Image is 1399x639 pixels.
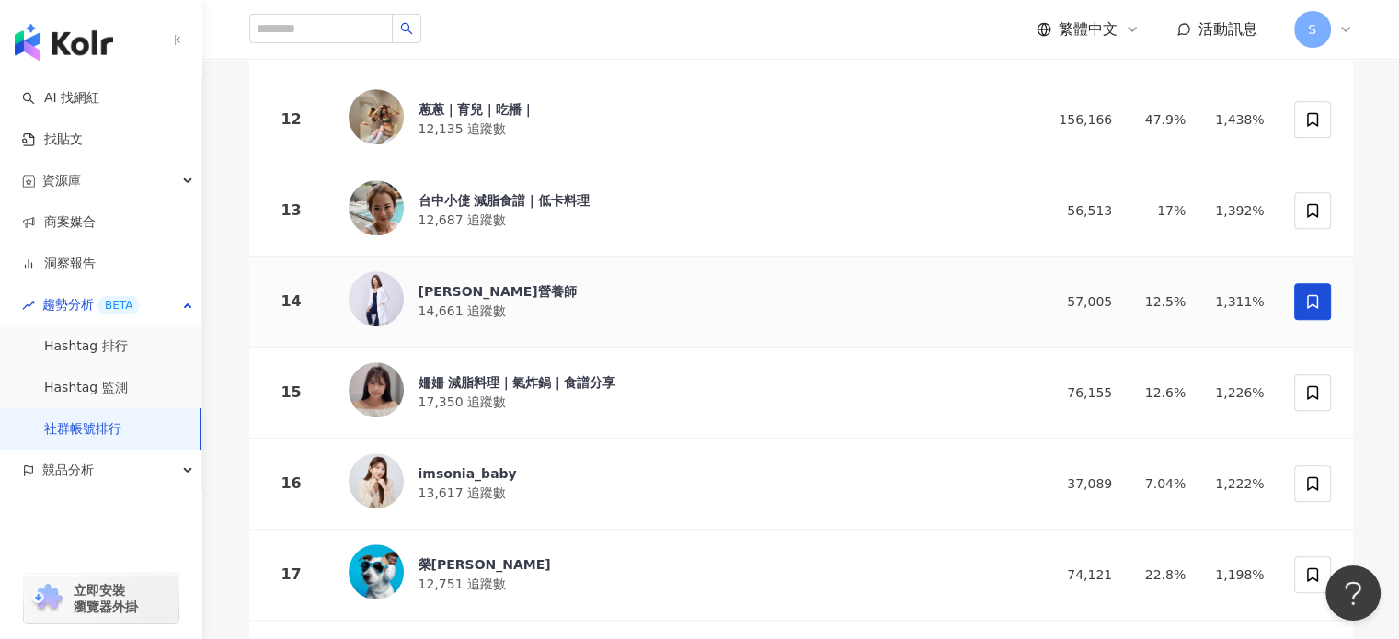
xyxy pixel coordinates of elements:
[1031,291,1112,312] div: 57,005
[22,89,99,108] a: searchAI 找網紅
[419,555,551,574] div: 榮[PERSON_NAME]
[349,180,404,235] img: KOL Avatar
[1141,109,1186,130] div: 47.9%
[419,191,591,210] div: 台中小倢 減脂食譜｜低卡料理
[419,576,506,591] span: 12,751 追蹤數
[97,296,140,314] div: BETA
[44,337,128,356] a: Hashtag 排行
[264,108,319,131] div: 12
[349,453,404,508] img: KOL Avatar
[349,271,404,326] img: KOL Avatar
[1031,565,1112,585] div: 74,121
[1141,474,1186,494] div: 7.04%
[349,89,1003,150] a: KOL Avatar蔥蔥｜育兒｜吃播｜12,135 追蹤數
[42,450,94,491] span: 競品分析
[264,563,319,586] div: 17
[1141,382,1186,403] div: 12.6%
[1141,200,1186,221] div: 17%
[349,89,404,144] img: KOL Avatar
[1215,565,1264,585] div: 1,198%
[1325,565,1381,621] iframe: Help Scout Beacon - Open
[1215,200,1264,221] div: 1,392%
[1031,382,1112,403] div: 76,155
[1198,20,1257,38] span: 活動訊息
[264,381,319,404] div: 15
[419,394,506,409] span: 17,350 追蹤數
[22,299,35,312] span: rise
[400,22,413,35] span: search
[349,180,1003,241] a: KOL Avatar台中小倢 減脂食譜｜低卡料理12,687 追蹤數
[1059,19,1118,40] span: 繁體中文
[1031,200,1112,221] div: 56,513
[349,544,404,599] img: KOL Avatar
[44,379,128,397] a: Hashtag 監測
[1141,565,1186,585] div: 22.8%
[419,282,577,301] div: [PERSON_NAME]營養師
[1215,291,1264,312] div: 1,311%
[1031,474,1112,494] div: 37,089
[349,271,1003,332] a: KOL Avatar[PERSON_NAME]營養師14,661 追蹤數
[1215,109,1264,130] div: 1,438%
[44,420,121,439] a: 社群帳號排行
[42,284,140,325] span: 趨勢分析
[1141,291,1186,312] div: 12.5%
[42,160,81,201] span: 資源庫
[349,453,1003,514] a: KOL Avatarimsonia_baby13,617 追蹤數
[419,485,506,500] span: 13,617 追蹤數
[1308,19,1316,40] span: S
[22,255,96,273] a: 洞察報告
[1031,109,1112,130] div: 156,166
[22,131,83,149] a: 找貼文
[264,199,319,222] div: 13
[349,362,404,417] img: KOL Avatar
[419,212,506,227] span: 12,687 追蹤數
[264,472,319,495] div: 16
[15,24,113,61] img: logo
[74,582,138,615] span: 立即安裝 瀏覽器外掛
[419,373,616,392] div: 姍姍 減脂料理｜氣炸鍋｜食譜分享
[419,464,517,483] div: imsonia_baby
[419,100,534,119] div: 蔥蔥｜育兒｜吃播｜
[29,584,65,613] img: chrome extension
[1215,382,1264,403] div: 1,226%
[349,362,1003,423] a: KOL Avatar姍姍 減脂料理｜氣炸鍋｜食譜分享17,350 追蹤數
[24,574,178,623] a: chrome extension立即安裝 瀏覽器外掛
[349,544,1003,605] a: KOL Avatar榮[PERSON_NAME]12,751 追蹤數
[22,213,96,232] a: 商案媒合
[419,303,506,318] span: 14,661 追蹤數
[1215,474,1264,494] div: 1,222%
[264,290,319,313] div: 14
[419,121,506,136] span: 12,135 追蹤數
